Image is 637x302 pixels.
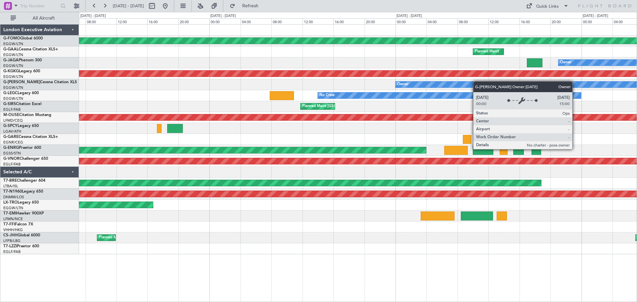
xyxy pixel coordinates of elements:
[3,135,19,139] span: G-GARE
[3,63,23,68] a: EGGW/LTN
[3,244,17,248] span: T7-LZZI
[3,222,15,226] span: T7-FFI
[147,18,178,24] div: 16:00
[3,69,19,73] span: G-KGKG
[3,190,43,194] a: T7-N1960Legacy 650
[523,1,572,11] button: Quick Links
[3,80,40,84] span: G-[PERSON_NAME]
[113,3,144,9] span: [DATE] - [DATE]
[3,113,19,117] span: M-OUSE
[302,101,407,111] div: Planned Maint [GEOGRAPHIC_DATA] ([GEOGRAPHIC_DATA])
[3,124,18,128] span: G-SPCY
[365,18,395,24] div: 20:00
[3,124,39,128] a: G-SPCYLegacy 650
[3,244,39,248] a: T7-LZZIPraetor 600
[3,146,19,150] span: G-ENRG
[3,91,39,95] a: G-LEGCLegacy 600
[178,18,209,24] div: 20:00
[3,151,21,156] a: EGSS/STN
[80,13,106,19] div: [DATE] - [DATE]
[3,162,21,167] a: EGLF/FAB
[3,190,22,194] span: T7-N1960
[426,18,457,24] div: 04:00
[3,227,23,232] a: VHHH/HKG
[3,47,58,51] a: G-GAALCessna Citation XLS+
[271,18,302,24] div: 08:00
[116,18,147,24] div: 12:00
[536,3,559,10] div: Quick Links
[3,206,23,211] a: EGGW/LTN
[3,58,42,62] a: G-JAGAPhenom 300
[3,118,23,123] a: LFMD/CEQ
[560,58,571,68] div: Owner
[3,216,23,221] a: LFMN/NCE
[3,74,23,79] a: EGGW/LTN
[3,179,45,183] a: T7-BREChallenger 604
[3,233,18,237] span: CS-JHH
[3,201,39,205] a: LX-TROLegacy 650
[319,91,335,100] div: No Crew
[3,157,48,161] a: G-VNORChallenger 650
[17,16,70,21] span: All Aircraft
[3,52,23,57] a: EGGW/LTN
[3,211,44,215] a: T7-EMIHawker 900XP
[488,18,519,24] div: 12:00
[3,69,40,73] a: G-KGKGLegacy 600
[3,80,77,84] a: G-[PERSON_NAME]Cessna Citation XLS
[395,18,426,24] div: 00:00
[7,13,72,24] button: All Aircraft
[241,18,271,24] div: 04:00
[550,18,581,24] div: 20:00
[3,58,19,62] span: G-JAGA
[3,140,23,145] a: EGNR/CEG
[3,195,24,200] a: DNMM/LOS
[99,233,203,243] div: Planned Maint [GEOGRAPHIC_DATA] ([GEOGRAPHIC_DATA])
[3,157,20,161] span: G-VNOR
[458,18,488,24] div: 08:00
[3,91,18,95] span: G-LEGC
[3,102,16,106] span: G-SIRS
[3,41,23,46] a: EGGW/LTN
[3,211,16,215] span: T7-EMI
[3,233,40,237] a: CS-JHHGlobal 6000
[3,184,18,189] a: LTBA/ISL
[3,113,51,117] a: M-OUSECitation Mustang
[3,201,18,205] span: LX-TRO
[227,1,266,11] button: Refresh
[520,18,550,24] div: 16:00
[209,18,240,24] div: 00:00
[333,18,364,24] div: 16:00
[397,80,408,90] div: Owner
[3,36,20,40] span: G-FOMO
[3,85,23,90] a: EGGW/LTN
[583,13,608,19] div: [DATE] - [DATE]
[3,179,17,183] span: T7-BRE
[396,13,422,19] div: [DATE] - [DATE]
[3,47,19,51] span: G-GAAL
[20,1,58,11] input: Trip Number
[3,107,21,112] a: EGLF/FAB
[3,135,58,139] a: G-GARECessna Citation XLS+
[3,102,41,106] a: G-SIRSCitation Excel
[475,47,499,57] div: Planned Maint
[582,18,612,24] div: 00:00
[3,36,43,40] a: G-FOMOGlobal 6000
[3,222,33,226] a: T7-FFIFalcon 7X
[303,18,333,24] div: 12:00
[3,249,21,254] a: EGLF/FAB
[210,13,236,19] div: [DATE] - [DATE]
[237,4,264,8] span: Refresh
[3,238,21,243] a: LFPB/LBG
[3,129,21,134] a: LGAV/ATH
[3,146,41,150] a: G-ENRGPraetor 600
[3,96,23,101] a: EGGW/LTN
[86,18,116,24] div: 08:00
